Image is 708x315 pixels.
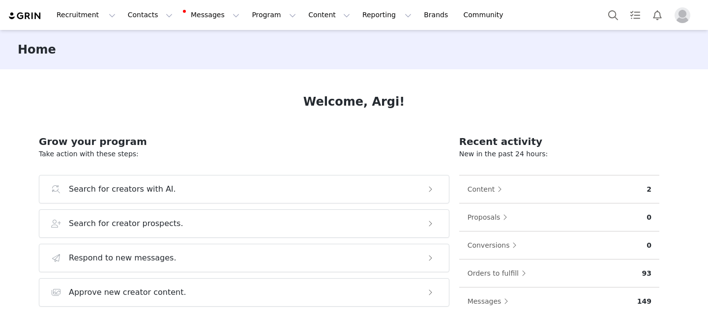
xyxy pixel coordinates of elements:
[39,278,449,307] button: Approve new creator content.
[459,134,659,149] h2: Recent activity
[39,175,449,203] button: Search for creators with AI.
[647,184,651,195] p: 2
[459,149,659,159] p: New in the past 24 hours:
[69,183,176,195] h3: Search for creators with AI.
[602,4,624,26] button: Search
[467,181,507,197] button: Content
[637,296,651,307] p: 149
[246,4,302,26] button: Program
[458,4,514,26] a: Community
[18,41,56,58] h3: Home
[303,93,405,111] h1: Welcome, Argi!
[69,286,186,298] h3: Approve new creator content.
[356,4,417,26] button: Reporting
[302,4,356,26] button: Content
[647,4,668,26] button: Notifications
[624,4,646,26] a: Tasks
[39,134,449,149] h2: Grow your program
[122,4,178,26] button: Contacts
[647,212,651,223] p: 0
[418,4,457,26] a: Brands
[467,209,513,225] button: Proposals
[647,240,651,251] p: 0
[467,237,522,253] button: Conversions
[467,293,514,309] button: Messages
[179,4,245,26] button: Messages
[39,244,449,272] button: Respond to new messages.
[675,7,690,23] img: placeholder-profile.jpg
[51,4,121,26] button: Recruitment
[642,268,651,279] p: 93
[669,7,700,23] button: Profile
[39,149,449,159] p: Take action with these steps:
[8,11,42,21] img: grin logo
[39,209,449,238] button: Search for creator prospects.
[69,252,177,264] h3: Respond to new messages.
[467,265,531,281] button: Orders to fulfill
[69,218,183,229] h3: Search for creator prospects.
